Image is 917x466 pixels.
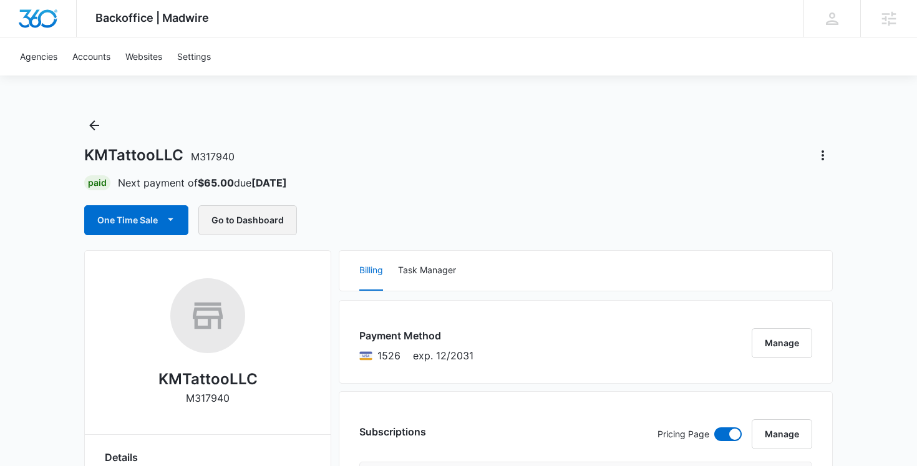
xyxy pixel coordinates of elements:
[752,419,812,449] button: Manage
[191,150,235,163] span: M317940
[359,424,426,439] h3: Subscriptions
[657,427,709,441] p: Pricing Page
[84,175,110,190] div: Paid
[84,146,235,165] h1: KMTattooLLC
[251,177,287,189] strong: [DATE]
[413,348,473,363] span: exp. 12/2031
[198,177,234,189] strong: $65.00
[105,450,138,465] span: Details
[377,348,400,363] span: Visa ending with
[118,37,170,75] a: Websites
[95,11,209,24] span: Backoffice | Madwire
[84,205,188,235] button: One Time Sale
[12,37,65,75] a: Agencies
[359,328,473,343] h3: Payment Method
[752,328,812,358] button: Manage
[118,175,287,190] p: Next payment of due
[398,251,456,291] button: Task Manager
[170,37,218,75] a: Settings
[186,391,230,405] p: M317940
[158,368,258,391] h2: KMTattooLLC
[813,145,833,165] button: Actions
[359,251,383,291] button: Billing
[84,115,104,135] button: Back
[65,37,118,75] a: Accounts
[198,205,297,235] button: Go to Dashboard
